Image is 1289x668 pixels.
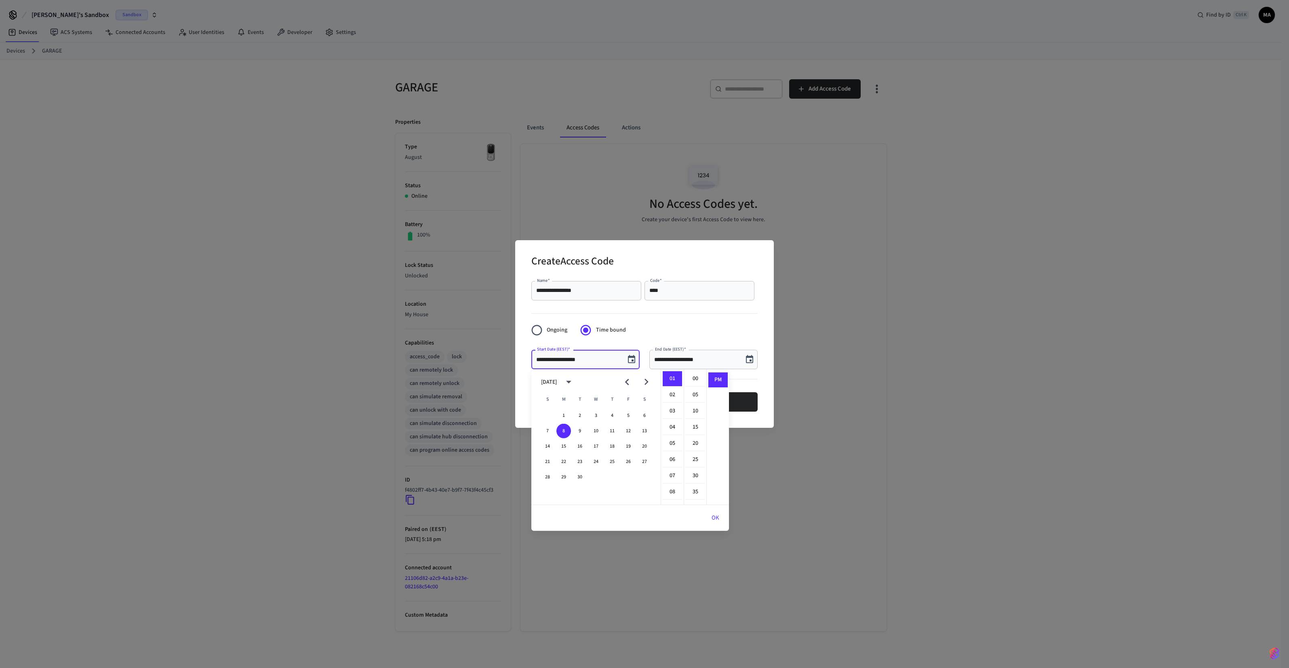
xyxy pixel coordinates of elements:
[573,408,587,423] button: 2
[605,391,619,408] span: Thursday
[663,371,682,387] li: 1 hours
[556,470,571,484] button: 29
[663,420,682,435] li: 4 hours
[663,452,682,467] li: 6 hours
[663,436,682,451] li: 5 hours
[637,408,652,423] button: 6
[623,351,640,368] button: Choose date, selected date is Sep 8, 2025
[621,424,636,438] button: 12
[531,250,614,275] h2: Create Access Code
[661,370,684,505] ul: Select hours
[663,484,682,500] li: 8 hours
[702,508,729,528] button: OK
[663,468,682,484] li: 7 hours
[573,470,587,484] button: 30
[540,391,555,408] span: Sunday
[686,420,705,435] li: 15 minutes
[596,326,626,334] span: Time bound
[605,408,619,423] button: 4
[556,391,571,408] span: Monday
[706,370,729,505] ul: Select meridiem
[686,404,705,419] li: 10 minutes
[573,454,587,469] button: 23
[589,424,603,438] button: 10
[621,391,636,408] span: Friday
[556,408,571,423] button: 1
[663,501,682,516] li: 9 hours
[605,454,619,469] button: 25
[686,371,705,387] li: 0 minutes
[547,326,567,334] span: Ongoing
[573,424,587,438] button: 9
[686,468,705,484] li: 30 minutes
[556,424,571,438] button: 8
[573,439,587,454] button: 16
[663,387,682,403] li: 2 hours
[637,439,652,454] button: 20
[686,387,705,403] li: 5 minutes
[621,454,636,469] button: 26
[540,454,555,469] button: 21
[621,408,636,423] button: 5
[605,424,619,438] button: 11
[540,424,555,438] button: 7
[589,454,603,469] button: 24
[559,372,578,391] button: calendar view is open, switch to year view
[686,501,705,516] li: 40 minutes
[684,370,706,505] ul: Select minutes
[686,436,705,451] li: 20 minutes
[540,470,555,484] button: 28
[541,378,557,386] div: [DATE]
[637,424,652,438] button: 13
[686,452,705,467] li: 25 minutes
[537,277,550,283] label: Name
[637,372,656,391] button: Next month
[1270,647,1279,660] img: SeamLogoGradient.69752ec5.svg
[686,484,705,500] li: 35 minutes
[650,277,662,283] label: Code
[663,404,682,419] li: 3 hours
[637,391,652,408] span: Saturday
[655,346,686,352] label: End Date (EEST)
[637,454,652,469] button: 27
[556,454,571,469] button: 22
[573,391,587,408] span: Tuesday
[537,346,570,352] label: Start Date (EEST)
[617,372,636,391] button: Previous month
[556,439,571,454] button: 15
[589,391,603,408] span: Wednesday
[741,351,758,368] button: Choose date, selected date is Sep 8, 2025
[605,439,619,454] button: 18
[589,408,603,423] button: 3
[708,372,728,387] li: PM
[540,439,555,454] button: 14
[621,439,636,454] button: 19
[589,439,603,454] button: 17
